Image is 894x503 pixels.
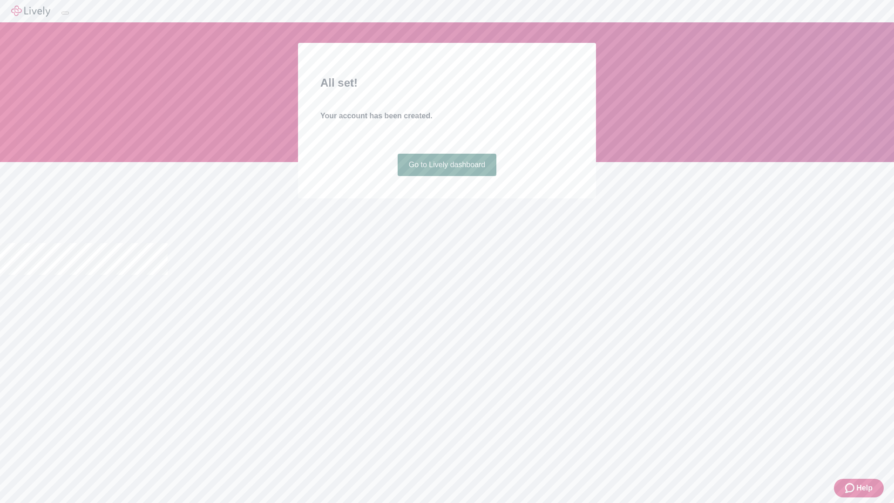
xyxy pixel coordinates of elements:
[845,483,856,494] svg: Zendesk support icon
[11,6,50,17] img: Lively
[398,154,497,176] a: Go to Lively dashboard
[320,75,574,91] h2: All set!
[856,483,873,494] span: Help
[834,479,884,497] button: Zendesk support iconHelp
[61,12,69,14] button: Log out
[320,110,574,122] h4: Your account has been created.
